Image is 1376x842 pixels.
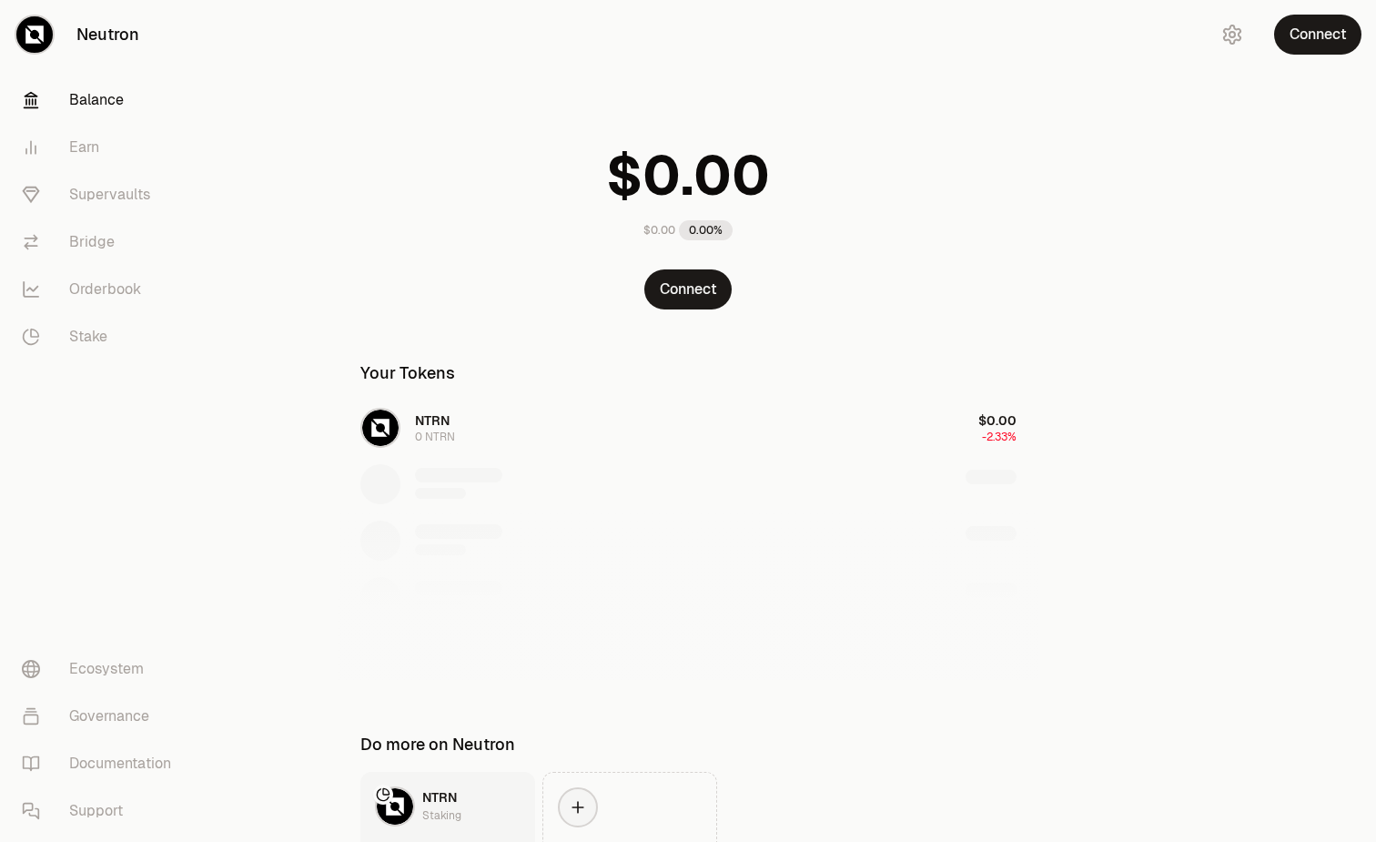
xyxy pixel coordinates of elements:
[360,732,515,757] div: Do more on Neutron
[7,645,197,693] a: Ecosystem
[422,806,461,825] div: Staking
[7,171,197,218] a: Supervaults
[1274,15,1361,55] button: Connect
[644,269,732,309] button: Connect
[7,218,197,266] a: Bridge
[7,313,197,360] a: Stake
[7,740,197,787] a: Documentation
[643,223,675,238] div: $0.00
[7,266,197,313] a: Orderbook
[679,220,733,240] div: 0.00%
[7,693,197,740] a: Governance
[7,124,197,171] a: Earn
[422,789,457,806] span: NTRN
[7,76,197,124] a: Balance
[377,788,413,825] img: NTRN Logo
[7,787,197,835] a: Support
[360,360,455,386] div: Your Tokens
